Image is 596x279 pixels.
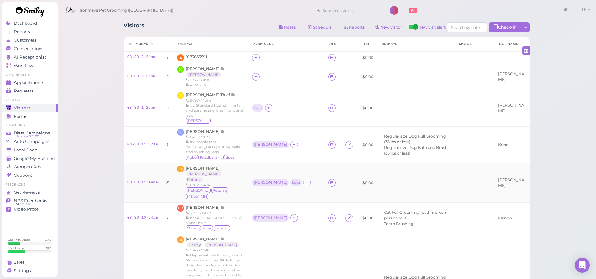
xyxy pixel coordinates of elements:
div: Open Intercom Messenger [575,258,590,273]
span: Bites [224,155,235,160]
i: Agreement form [347,216,351,220]
span: [PERSON_NAME] [186,237,220,241]
span: Video Proof [14,207,38,212]
a: Google My Business [2,154,58,163]
a: 9173853591 [186,55,207,59]
th: Tip [359,37,377,52]
li: Appointments [2,73,58,77]
div: # [166,42,169,47]
a: Sales [2,258,58,266]
span: Petunia [211,187,228,193]
span: Groupon Ads [14,164,41,170]
a: [PERSON_NAME] [187,171,221,176]
span: RS [177,236,184,243]
i: 3 [166,180,169,185]
a: Video Proof [2,205,58,213]
span: PM [177,205,184,212]
a: Dashboard [2,19,58,28]
span: Workflows [14,63,36,68]
span: Bites [202,225,213,231]
span: Dashboard [14,21,37,26]
span: Note [231,92,235,97]
div: Call Min. Usage [8,238,31,242]
div: SMS Usage [8,246,24,250]
span: [PERSON_NAME] Thief [186,92,231,97]
i: 2 [166,74,169,79]
span: Local Page [14,147,37,153]
span: Balance: $20.00 [16,134,39,139]
a: NPS Feedbacks NPS® 100 [2,197,58,205]
li: Visitors [2,98,58,102]
span: [PERSON_NAME] [186,166,219,171]
i: 1 [167,55,168,60]
div: Pet Name [499,42,525,47]
a: Workflows [2,61,58,70]
a: Local Page [2,146,58,154]
span: [PERSON_NAME] [186,205,220,210]
a: [PERSON_NAME] [PERSON_NAME] Petunia [186,166,223,182]
span: need [DEMOGRAPHIC_DATA] owner help! [186,216,243,225]
span: Google My Business [14,156,56,161]
span: Settings [14,268,31,273]
div: Check-in [489,22,522,32]
div: [PERSON_NAME] [498,103,526,114]
span: Requests [14,88,34,94]
div: 3233956158 [186,77,224,82]
a: 08-30 11:52am [127,142,158,147]
a: [PERSON_NAME] Happy [PERSON_NAME] [186,237,242,247]
span: Reports [14,29,30,34]
div: [PERSON_NAME] Lulu [252,179,303,187]
i: 3 [166,106,169,110]
span: Mango [186,225,201,231]
div: 8455272832 [186,134,245,139]
span: Note [220,129,224,134]
span: 41lbs 21in [190,83,206,87]
th: Check in [124,37,162,52]
a: Reports [2,28,58,36]
a: [PERSON_NAME] [186,129,224,134]
a: Requests [2,87,58,95]
button: Notes [274,22,301,32]
h1: Visitors [124,22,144,34]
i: 1 [167,142,168,147]
div: Lulu [292,180,300,185]
span: JC [177,66,184,73]
a: 08-30 11:44am [127,180,158,185]
a: Schedule [303,22,337,32]
span: Auto Campaigns [14,139,50,144]
a: Petunia [186,177,203,182]
div: [PERSON_NAME] [498,71,526,82]
span: 16-35lbs 13-15H [198,155,224,160]
a: Reports [339,22,370,32]
span: Get Reviews [14,190,40,195]
li: Feedbacks [2,182,58,187]
span: Visitors [14,105,30,111]
li: Regular size Dog Bath and Brush (35 lbs or less) [382,145,451,156]
span: Note [220,205,224,210]
a: New visitor [370,22,407,32]
div: Lulu [254,106,262,110]
td: $0.00 [359,163,377,203]
div: Kubo [498,142,526,148]
span: Blast Campaigns [14,130,50,136]
span: SG [177,129,184,136]
td: $0.00 [359,202,377,234]
div: 7143072316 [186,248,245,253]
span: Appointments [14,80,44,85]
a: Conversations [2,45,58,53]
span: Patterson [186,118,211,124]
span: Note [220,237,224,241]
span: Coupons [14,173,33,178]
a: Coupons [2,171,58,180]
span: 1-15lbs 1-12H [186,194,208,199]
td: $0.00 [359,127,377,163]
span: Ironmaya Pet Grooming ([GEOGRAPHIC_DATA]) [80,2,173,19]
span: #5, Standard Round, Trim tail and earsmuzzle when nails and legs [186,103,243,118]
span: Sales [14,260,25,265]
li: Marketing [2,123,58,128]
div: 9099384683 [186,210,245,215]
a: Settings [2,266,58,275]
div: 6262523424 [186,182,245,187]
div: [PERSON_NAME] [254,180,287,185]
